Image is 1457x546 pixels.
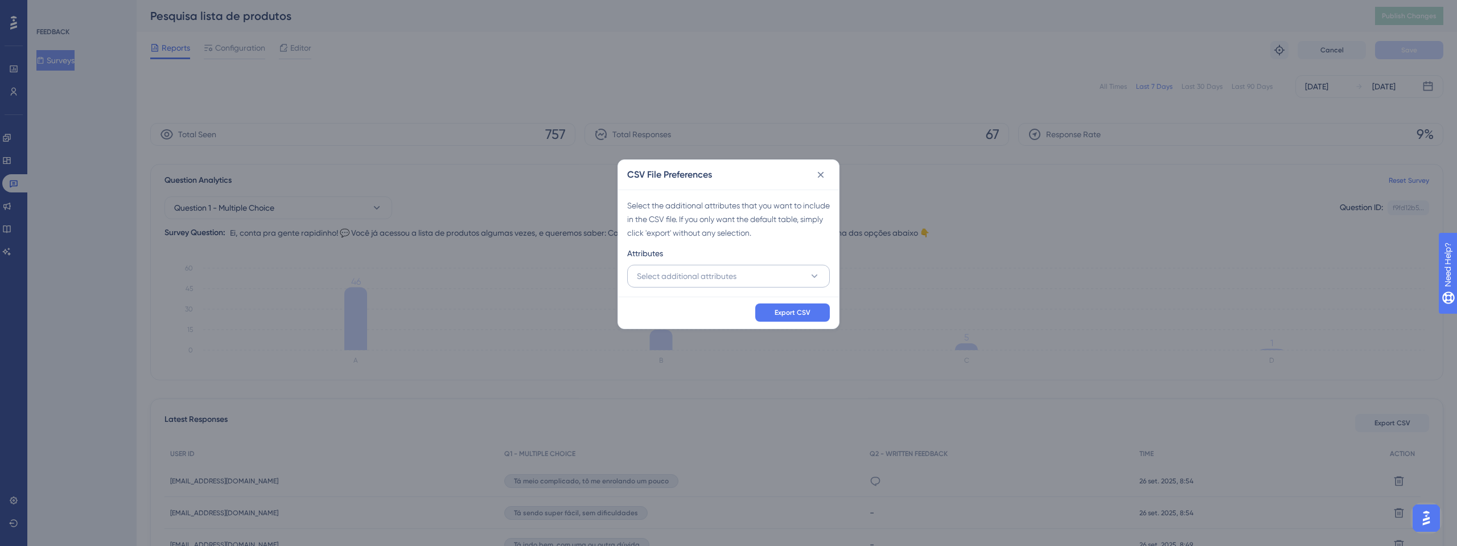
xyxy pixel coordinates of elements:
[637,269,736,283] span: Select additional attributes
[627,199,830,240] div: Select the additional attributes that you want to include in the CSV file. If you only want the d...
[627,247,663,260] span: Attributes
[775,308,810,317] span: Export CSV
[1409,501,1443,535] iframe: UserGuiding AI Assistant Launcher
[627,168,712,182] h2: CSV File Preferences
[27,3,71,17] span: Need Help?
